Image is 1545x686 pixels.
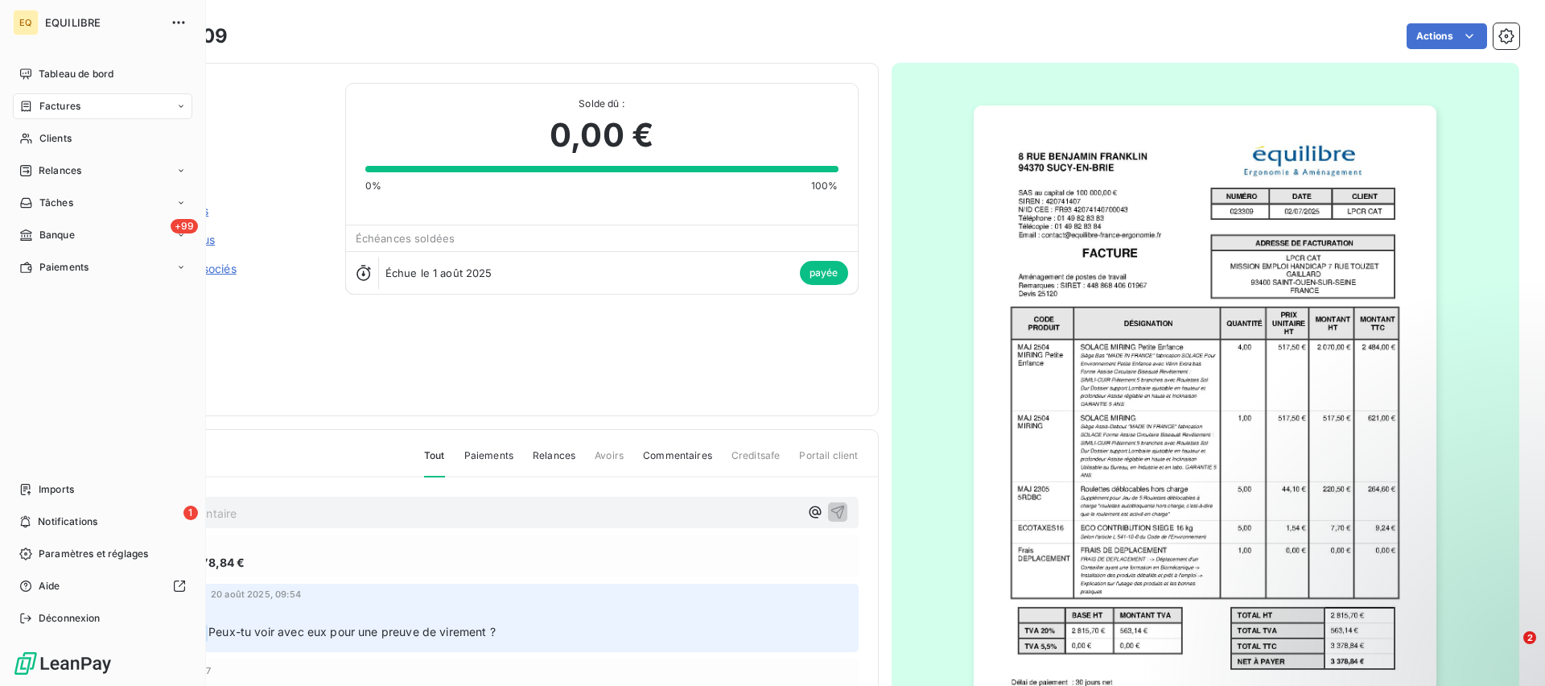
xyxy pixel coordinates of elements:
[39,67,113,81] span: Tableau de bord
[13,573,192,599] a: Aide
[13,477,192,502] a: Imports
[39,163,81,178] span: Relances
[13,61,192,87] a: Tableau de bord
[595,448,624,476] span: Avoirs
[39,228,75,242] span: Banque
[731,448,781,476] span: Creditsafe
[356,232,455,245] span: Échéances soldées
[13,10,39,35] div: EQ
[13,541,192,567] a: Paramètres et réglages
[211,589,301,599] span: 20 août 2025, 09:54
[13,158,192,184] a: Relances
[1490,631,1529,670] iframe: Intercom live chat
[13,93,192,119] a: Factures
[800,261,848,285] span: payée
[39,579,60,593] span: Aide
[799,448,858,476] span: Portail client
[550,111,653,159] span: 0,00 €
[1223,530,1545,643] iframe: Intercom notifications message
[13,126,192,151] a: Clients
[45,16,161,29] span: EQUILIBRE
[365,97,838,111] span: Solde dû :
[13,254,192,280] a: Paiements
[533,448,575,476] span: Relances
[643,448,712,476] span: Commentaires
[424,448,445,477] span: Tout
[13,190,192,216] a: Tâches
[39,260,89,275] span: Paiements
[39,482,74,497] span: Imports
[39,196,73,210] span: Tâches
[811,179,838,193] span: 100%
[39,611,101,626] span: Déconnexion
[39,99,80,114] span: Factures
[38,514,97,529] span: Notifications
[39,131,72,146] span: Clients
[464,448,513,476] span: Paiements
[39,547,148,561] span: Paramètres et réglages
[365,179,381,193] span: 0%
[1523,631,1536,644] span: 2
[13,651,113,676] img: Logo LeanPay
[13,222,192,248] a: +99Banque
[184,554,245,571] span: 3 378,84 €
[171,219,198,233] span: +99
[183,506,198,520] span: 1
[1407,23,1487,49] button: Actions
[385,267,492,279] span: Échue le 1 août 2025
[208,625,496,638] span: Peux-tu voir avec eux pour une preuve de virement ?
